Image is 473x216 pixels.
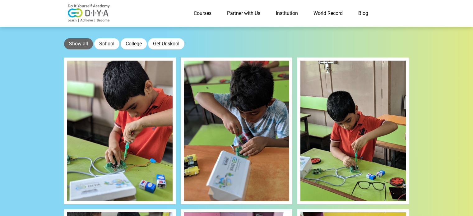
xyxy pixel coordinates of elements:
[306,7,350,20] a: World Record
[219,7,268,20] a: Partner with Us
[268,7,306,20] a: Institution
[148,38,184,49] button: Get Unskool
[64,4,114,23] img: logo-v2.png
[376,7,409,20] a: Contact Us
[121,38,147,49] button: College
[186,7,219,20] a: Courses
[350,7,376,20] a: Blog
[64,38,93,49] button: Show all
[94,38,119,49] button: School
